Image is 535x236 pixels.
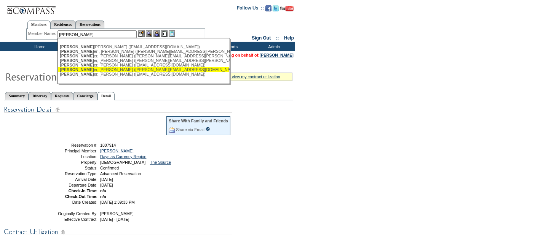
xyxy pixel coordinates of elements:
[100,211,134,216] span: [PERSON_NAME]
[4,105,232,114] img: Reservation Detail
[228,74,280,79] a: » view my contract utilization
[150,160,171,165] a: The Source
[280,6,294,11] img: Subscribe to our YouTube Channel
[43,166,97,170] td: Status:
[60,58,94,63] span: [PERSON_NAME]
[176,127,204,132] a: Share via Email
[60,44,94,49] span: [PERSON_NAME]
[100,200,135,204] span: [DATE] 1:39:33 PM
[169,119,228,123] div: Share With Family and Friends
[100,143,116,147] span: 1807914
[146,30,152,37] img: View
[60,72,94,76] span: [PERSON_NAME]
[60,63,94,67] span: [PERSON_NAME]
[206,127,210,131] input: What is this?
[43,154,97,159] td: Location:
[260,53,294,57] a: [PERSON_NAME]
[252,35,271,41] a: Sign Out
[100,149,134,153] a: [PERSON_NAME]
[161,30,168,37] img: Reservations
[43,160,97,165] td: Property:
[27,21,51,29] a: Members
[65,194,97,199] strong: Check-Out Time:
[100,188,106,193] span: n/a
[17,42,61,51] td: Home
[153,30,160,37] img: Impersonate
[276,35,279,41] span: ::
[60,63,227,67] div: er, [PERSON_NAME] ([EMAIL_ADDRESS][DOMAIN_NAME])
[43,171,97,176] td: Reservation Type:
[100,154,146,159] a: Days as Currency Region
[97,92,115,100] a: Detail
[43,200,97,204] td: Date Created:
[100,171,141,176] span: Advanced Reservation
[60,67,227,72] div: er, [PERSON_NAME] ([PERSON_NAME][EMAIL_ADDRESS][DOMAIN_NAME])
[60,67,94,72] span: [PERSON_NAME]
[43,149,97,153] td: Principal Member:
[100,177,113,182] span: [DATE]
[28,30,57,37] div: Member Name:
[43,177,97,182] td: Arrival Date:
[237,5,264,14] td: Follow Us ::
[100,160,145,165] span: [DEMOGRAPHIC_DATA]
[169,30,175,37] img: b_calculator.gif
[251,42,295,51] td: Admin
[60,49,94,54] span: [PERSON_NAME]
[50,21,76,29] a: Residences
[60,54,94,58] span: [PERSON_NAME]
[273,8,279,12] a: Follow us on Twitter
[43,183,97,187] td: Departure Date:
[206,53,294,57] span: You are acting on behalf of:
[69,188,97,193] strong: Check-In Time:
[43,143,97,147] td: Reservation #:
[60,58,227,63] div: er, [PERSON_NAME] ([PERSON_NAME][EMAIL_ADDRESS][PERSON_NAME][DOMAIN_NAME])
[273,5,279,11] img: Follow us on Twitter
[43,211,97,216] td: Originally Created By:
[51,92,73,100] a: Requests
[280,8,294,12] a: Subscribe to our YouTube Channel
[60,49,227,54] div: er , [PERSON_NAME] ([PERSON_NAME][EMAIL_ADDRESS][PERSON_NAME][DOMAIN_NAME])
[265,5,271,11] img: Become our fan on Facebook
[73,92,97,100] a: Concierge
[60,44,227,49] div: [PERSON_NAME] ([EMAIL_ADDRESS][DOMAIN_NAME])
[265,8,271,12] a: Become our fan on Facebook
[5,69,157,84] img: Reservaton Summary
[43,217,97,222] td: Effective Contract:
[100,183,113,187] span: [DATE]
[100,166,119,170] span: Confirmed
[29,92,51,100] a: Itinerary
[100,194,106,199] span: n/a
[138,30,145,37] img: b_edit.gif
[5,92,29,100] a: Summary
[76,21,104,29] a: Reservations
[60,72,227,76] div: er, [PERSON_NAME] ([EMAIL_ADDRESS][DOMAIN_NAME])
[60,54,227,58] div: er, [PERSON_NAME] ([PERSON_NAME][EMAIL_ADDRESS][PERSON_NAME][PERSON_NAME][DOMAIN_NAME])
[100,217,129,222] span: [DATE] - [DATE]
[284,35,294,41] a: Help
